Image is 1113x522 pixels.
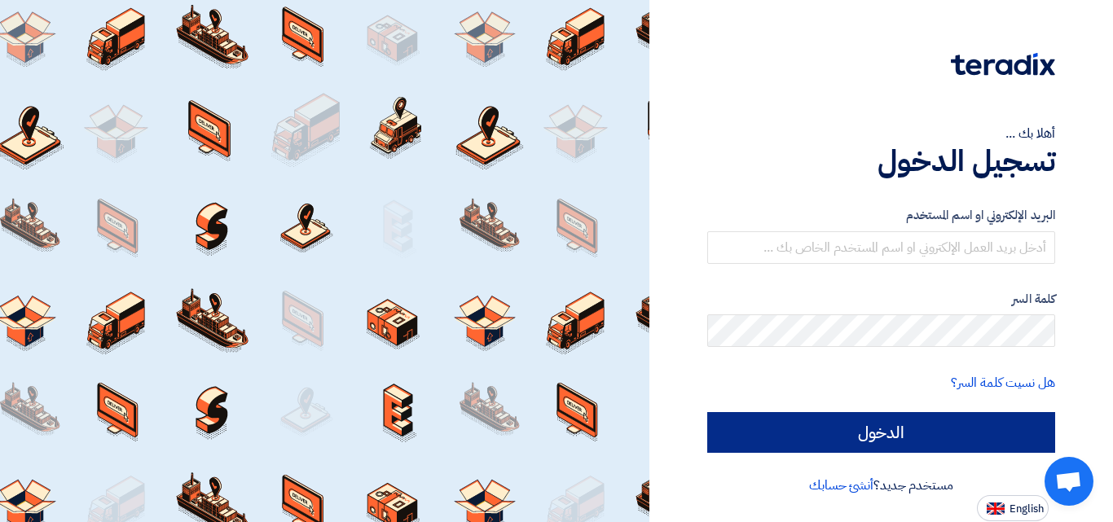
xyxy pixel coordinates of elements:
[707,143,1055,179] h1: تسجيل الدخول
[707,476,1055,495] div: مستخدم جديد؟
[1010,503,1044,515] span: English
[707,206,1055,225] label: البريد الإلكتروني او اسم المستخدم
[809,476,873,495] a: أنشئ حسابك
[987,502,1005,515] img: en-US.png
[951,53,1055,76] img: Teradix logo
[951,373,1055,393] a: هل نسيت كلمة السر؟
[707,231,1055,264] input: أدخل بريد العمل الإلكتروني او اسم المستخدم الخاص بك ...
[707,124,1055,143] div: أهلا بك ...
[1045,457,1093,506] div: Open chat
[977,495,1049,521] button: English
[707,412,1055,453] input: الدخول
[707,290,1055,309] label: كلمة السر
